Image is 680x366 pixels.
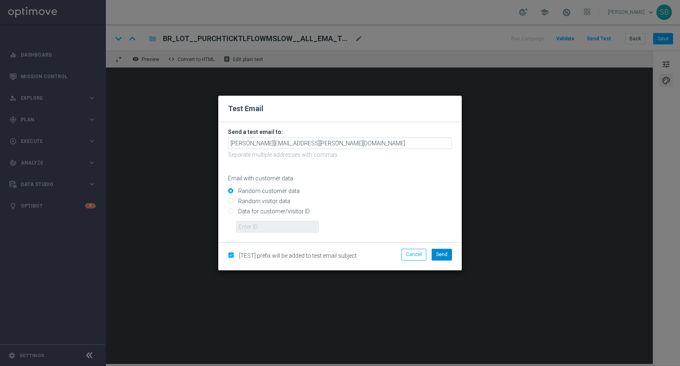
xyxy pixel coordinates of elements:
span: [TEST] prefix will be added to test email subject [239,252,357,259]
h3: Send a test email to: [228,128,452,136]
input: Enter ID [236,221,319,232]
h2: Test Email [228,104,452,114]
span: Send [436,252,447,257]
p: Separate multiple addresses with commas [228,151,452,158]
button: Send [432,249,452,260]
label: Random customer data [236,187,300,195]
button: Cancel [401,249,426,260]
p: Email with customer data [228,175,452,182]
